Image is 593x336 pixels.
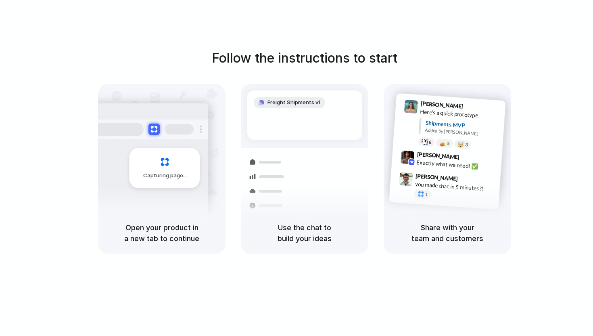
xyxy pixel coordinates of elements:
[416,172,458,183] span: [PERSON_NAME]
[447,141,450,146] span: 5
[420,107,501,121] div: Here's a quick prototype
[425,127,499,139] div: Added by [PERSON_NAME]
[425,119,500,132] div: Shipments MVP
[425,192,428,197] span: 1
[466,103,482,113] span: 9:41 AM
[143,172,188,180] span: Capturing page
[267,99,320,107] span: Freight Shipments v1
[417,150,459,162] span: [PERSON_NAME]
[420,99,463,111] span: [PERSON_NAME]
[457,142,464,148] div: 🤯
[415,180,495,194] div: you made that in 5 minutes?!
[393,222,501,244] h5: Share with your team and customers
[212,48,397,68] h1: Follow the instructions to start
[462,154,478,164] span: 9:42 AM
[465,143,468,147] span: 3
[460,176,477,185] span: 9:47 AM
[416,158,497,172] div: Exactly what we need! ✅
[251,222,359,244] h5: Use the chat to build your ideas
[108,222,216,244] h5: Open your product in a new tab to continue
[429,140,432,145] span: 8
